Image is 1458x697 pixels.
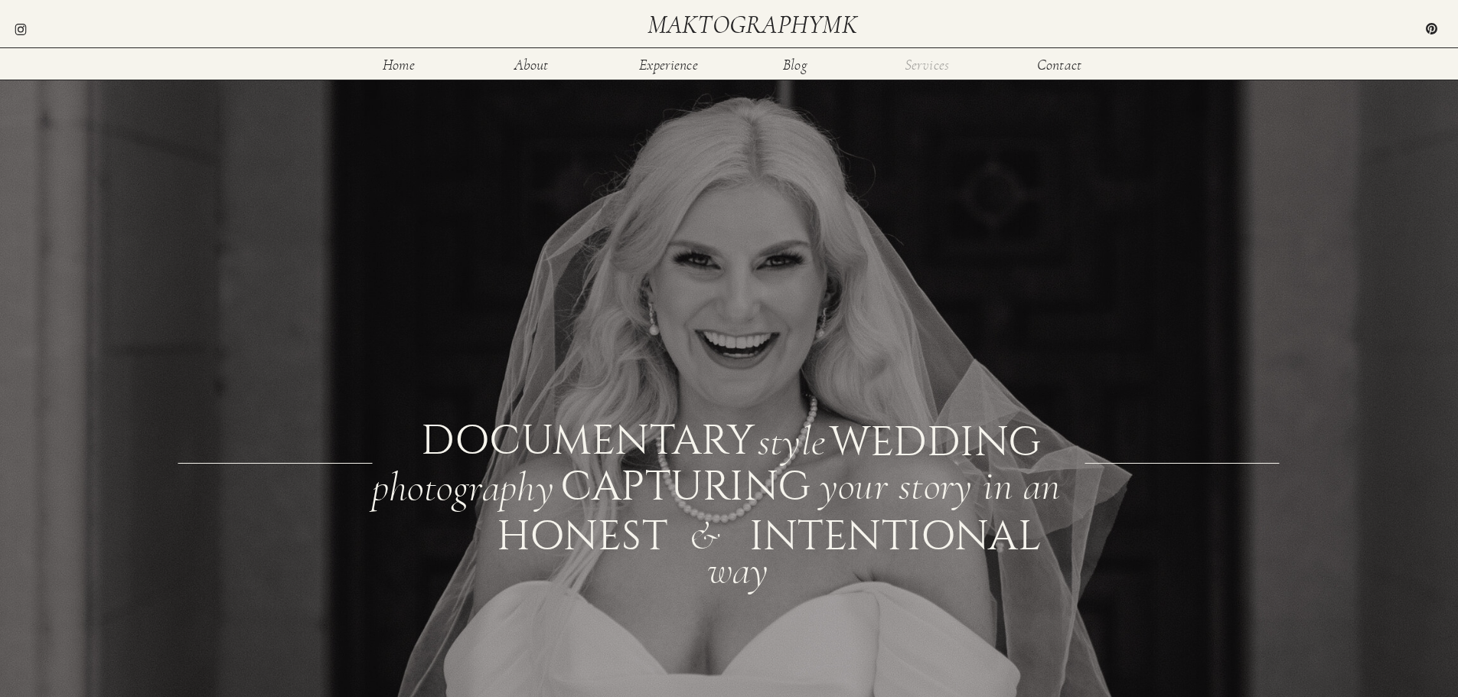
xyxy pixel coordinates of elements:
a: Blog [771,57,820,70]
a: Experience [638,57,700,70]
div: your story in an [820,466,1082,500]
div: photography [372,467,556,503]
a: About [507,57,556,70]
a: Services [902,57,952,70]
div: way [707,550,783,585]
div: honest [497,516,608,550]
a: Contact [1035,57,1085,70]
div: & [689,516,735,551]
div: style [758,422,825,454]
div: CAPTURING [560,466,740,500]
div: WEDDING [830,422,1039,454]
div: documentary [421,420,749,456]
a: maktographymk [647,12,863,37]
a: Home [374,57,424,70]
div: intentional [749,516,860,550]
